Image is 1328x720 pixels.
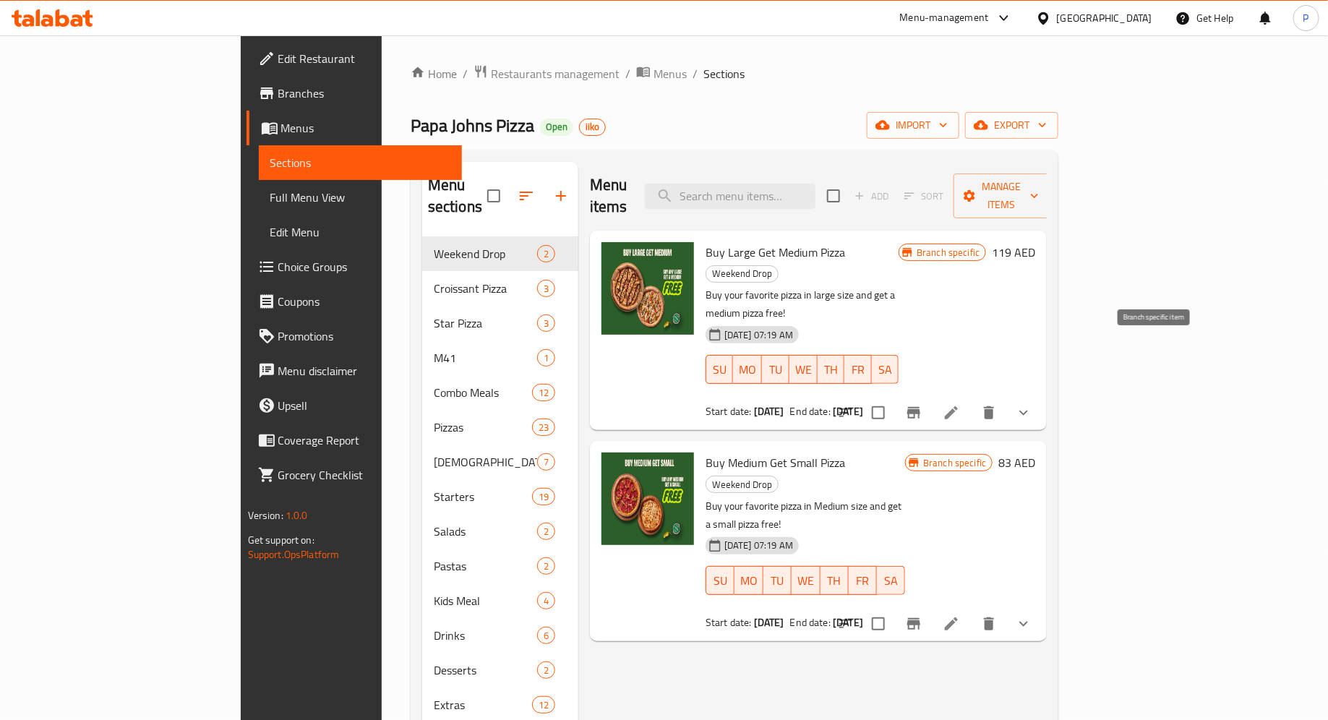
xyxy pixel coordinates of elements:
span: Buy Large Get Medium Pizza [706,241,845,263]
span: 3 [538,317,554,330]
button: FR [844,355,871,384]
span: Sections [703,65,745,82]
div: Weekend Drop2 [422,236,578,271]
span: End date: [790,402,831,421]
span: Select all sections [479,181,509,211]
div: [GEOGRAPHIC_DATA] [1057,10,1152,26]
span: Drinks [434,627,537,644]
a: Full Menu View [259,180,463,215]
div: Weekend Drop [434,245,537,262]
span: Coupons [278,293,451,310]
div: Drinks6 [422,618,578,653]
nav: breadcrumb [411,64,1059,83]
li: / [693,65,698,82]
span: Manage items [965,178,1039,214]
span: Pizzas [434,419,532,436]
div: items [537,245,555,262]
p: Buy your favorite pizza in Medium size and get a small pizza free! [706,497,905,533]
span: M41 [434,349,537,367]
button: MO [733,355,762,384]
img: Buy Large Get Medium Pizza [601,242,694,335]
a: Restaurants management [474,64,620,83]
span: SA [878,359,893,380]
span: 1 [538,351,554,365]
span: MO [739,359,756,380]
button: WE [792,566,820,595]
span: Promotions [278,327,451,345]
div: items [532,488,555,505]
button: SU [706,355,733,384]
div: Combo Meals [434,384,532,401]
button: show more [1006,607,1041,641]
li: / [463,65,468,82]
span: 2 [538,525,554,539]
span: Menus [281,119,451,137]
button: TH [821,566,849,595]
span: Menus [654,65,687,82]
div: items [532,384,555,401]
div: items [537,661,555,679]
span: Papa Johns Pizza [411,109,534,142]
p: Buy your favorite pizza in large size and get a medium pizza free! [706,286,899,322]
span: FR [854,570,871,591]
button: Manage items [954,173,1050,218]
div: Kids Meal4 [422,583,578,618]
button: sort-choices [828,607,863,641]
div: Pizzas23 [422,410,578,445]
span: Edit Restaurant [278,50,451,67]
button: SA [872,355,899,384]
h6: 83 AED [998,453,1035,473]
div: items [537,523,555,540]
a: Coupons [247,284,463,319]
span: Branches [278,85,451,102]
span: Branch specific [911,246,985,260]
span: 12 [533,698,554,712]
button: Branch-specific-item [896,607,931,641]
button: show more [1006,395,1041,430]
span: End date: [790,613,831,632]
div: Croissant Pizza3 [422,271,578,306]
span: P [1303,10,1309,26]
span: Weekend Drop [706,265,778,282]
div: items [537,453,555,471]
span: TH [823,359,839,380]
b: [DATE] [754,402,784,421]
div: M411 [422,340,578,375]
div: Starters19 [422,479,578,514]
div: Star Pizza3 [422,306,578,340]
button: TU [763,566,792,595]
span: Pastas [434,557,537,575]
span: 19 [533,490,554,504]
div: items [537,627,555,644]
span: Sort sections [509,179,544,213]
div: Star Pizza [434,314,537,332]
span: Starters [434,488,532,505]
div: Salads2 [422,514,578,549]
a: Upsell [247,388,463,423]
div: items [532,419,555,436]
span: Open [540,121,573,133]
span: Kids Meal [434,592,537,609]
button: SU [706,566,734,595]
span: SU [712,570,729,591]
a: Coverage Report [247,423,463,458]
a: Branches [247,76,463,111]
span: SA [883,570,899,591]
button: TU [762,355,789,384]
a: Grocery Checklist [247,458,463,492]
input: search [645,184,815,209]
button: TH [818,355,844,384]
span: Add item [849,185,895,207]
span: Select to update [863,398,894,428]
button: MO [734,566,763,595]
a: Edit menu item [943,404,960,421]
span: Salads [434,523,537,540]
a: Edit menu item [943,615,960,633]
span: TU [768,359,783,380]
a: Support.OpsPlatform [248,545,340,564]
span: Menu disclaimer [278,362,451,380]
